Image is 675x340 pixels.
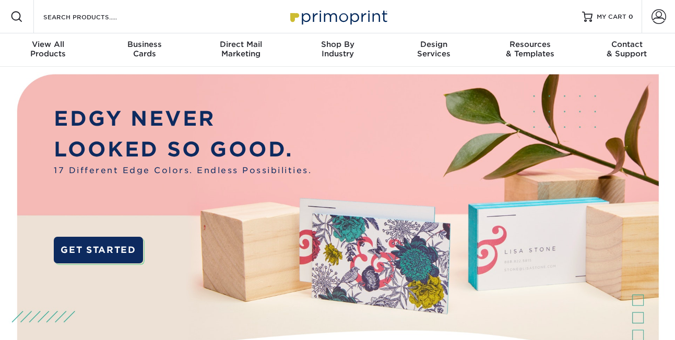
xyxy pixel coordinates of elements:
[54,164,312,176] span: 17 Different Edge Colors. Endless Possibilities.
[54,103,312,133] p: EDGY NEVER
[597,13,626,21] span: MY CART
[193,33,289,67] a: Direct MailMarketing
[629,13,633,20] span: 0
[578,40,675,49] span: Contact
[482,40,579,49] span: Resources
[97,33,193,67] a: BusinessCards
[193,40,289,58] div: Marketing
[286,5,390,28] img: Primoprint
[482,40,579,58] div: & Templates
[54,134,312,164] p: LOOKED SO GOOD.
[289,40,386,49] span: Shop By
[97,40,193,58] div: Cards
[42,10,144,23] input: SEARCH PRODUCTS.....
[578,40,675,58] div: & Support
[193,40,289,49] span: Direct Mail
[289,33,386,67] a: Shop ByIndustry
[386,40,482,49] span: Design
[482,33,579,67] a: Resources& Templates
[386,33,482,67] a: DesignServices
[578,33,675,67] a: Contact& Support
[54,237,143,263] a: GET STARTED
[386,40,482,58] div: Services
[289,40,386,58] div: Industry
[97,40,193,49] span: Business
